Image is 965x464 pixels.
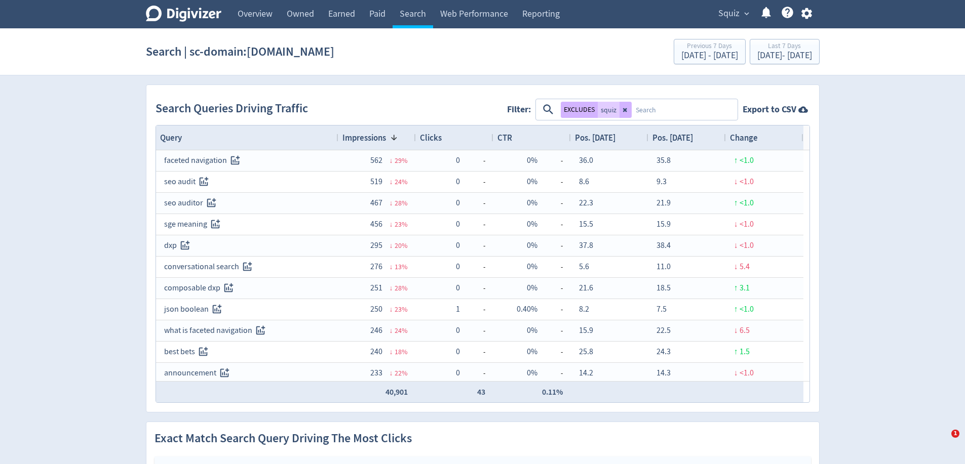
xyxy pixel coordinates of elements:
[456,283,460,293] span: 0
[370,177,382,187] span: 519
[342,132,386,143] span: Impressions
[252,322,269,339] button: Track this search query
[390,347,393,356] span: ↓
[579,283,593,293] span: 21.6
[740,304,754,314] span: <1.0
[164,321,330,341] div: what is faceted navigation
[456,347,460,357] span: 0
[537,193,563,213] span: -
[164,215,330,234] div: sge meaning
[951,430,959,438] span: 1
[537,342,563,362] span: -
[390,283,393,292] span: ↓
[537,215,563,234] span: -
[734,177,738,187] span: ↓
[460,300,485,319] span: -
[537,172,563,192] span: -
[734,368,738,378] span: ↓
[734,198,738,208] span: ↑
[146,35,334,68] h1: Search | sc-domain:[DOMAIN_NAME]
[220,280,237,297] button: Track this search query
[390,326,393,335] span: ↓
[370,155,382,165] span: 562
[420,132,442,143] span: Clicks
[160,132,182,143] span: Query
[740,177,754,187] span: <1.0
[456,155,460,165] span: 0
[537,278,563,298] span: -
[561,102,598,118] button: EXCLUDES
[456,368,460,378] span: 0
[527,198,537,208] span: 0%
[477,387,485,397] span: 43
[195,344,212,360] button: Track this search query
[718,6,740,22] span: Squiz
[579,219,593,229] span: 15.5
[657,262,671,272] span: 11.0
[164,151,330,171] div: faceted navigation
[743,103,796,116] strong: Export to CSV
[757,43,812,51] div: Last 7 Days
[657,177,667,187] span: 9.3
[460,172,485,192] span: -
[734,155,738,165] span: ↑
[395,156,408,165] span: 29 %
[527,240,537,250] span: 0%
[385,387,408,397] span: 40,901
[390,220,393,229] span: ↓
[657,155,671,165] span: 35.8
[734,304,738,314] span: ↑
[757,51,812,60] div: [DATE] - [DATE]
[734,219,738,229] span: ↓
[395,220,408,229] span: 23 %
[734,325,738,335] span: ↓
[740,347,750,357] span: 1.5
[652,132,693,143] span: Pos. [DATE]
[203,195,220,212] button: Track this search query
[460,257,485,277] span: -
[750,39,820,64] button: Last 7 Days[DATE]- [DATE]
[395,177,408,186] span: 24 %
[579,347,593,357] span: 25.8
[740,219,754,229] span: <1.0
[579,304,589,314] span: 8.2
[460,321,485,341] span: -
[517,304,537,314] span: 0.40%
[681,43,738,51] div: Previous 7 Days
[527,283,537,293] span: 0%
[370,219,382,229] span: 456
[527,155,537,165] span: 0%
[681,51,738,60] div: [DATE] - [DATE]
[370,283,382,293] span: 251
[730,132,758,143] span: Change
[164,257,330,277] div: conversational search
[460,151,485,171] span: -
[164,342,330,362] div: best bets
[216,365,233,382] button: Track this search query
[527,177,537,187] span: 0%
[164,193,330,213] div: seo auditor
[734,240,738,250] span: ↓
[537,257,563,277] span: -
[370,368,382,378] span: 233
[395,262,408,271] span: 13 %
[657,198,671,208] span: 21.9
[579,368,593,378] span: 14.2
[370,262,382,272] span: 276
[460,193,485,213] span: -
[740,368,754,378] span: <1.0
[507,103,535,116] label: Filter:
[395,241,408,250] span: 20 %
[740,155,754,165] span: <1.0
[715,6,752,22] button: Squiz
[657,240,671,250] span: 38.4
[734,347,738,357] span: ↑
[395,198,408,207] span: 28 %
[370,198,382,208] span: 467
[537,300,563,319] span: -
[734,283,738,293] span: ↑
[460,342,485,362] span: -
[740,198,754,208] span: <1.0
[156,100,313,117] h2: Search Queries Driving Traffic
[579,325,593,335] span: 15.9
